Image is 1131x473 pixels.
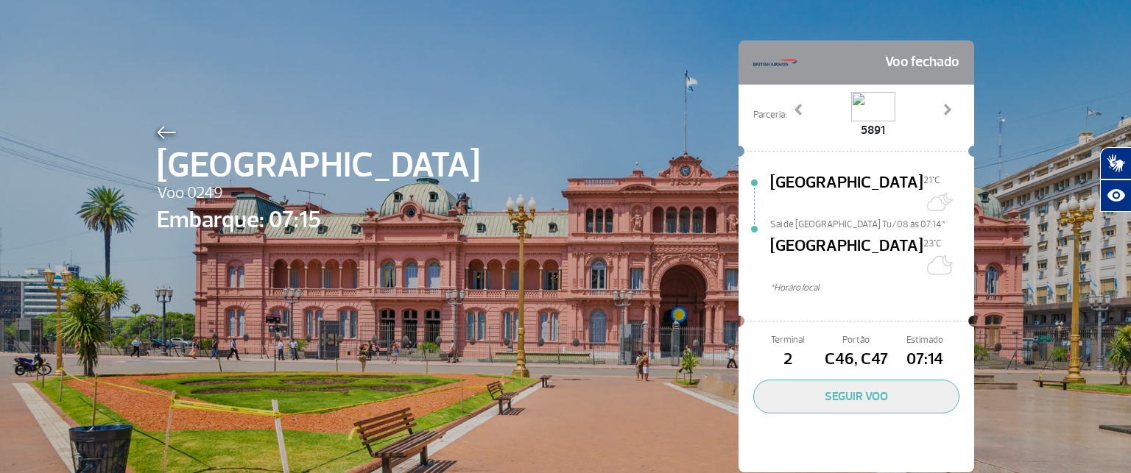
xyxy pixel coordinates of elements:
span: 21°C [923,174,940,186]
img: Céu limpo [923,250,953,280]
span: 5891 [851,121,895,139]
span: Embarque: 07:15 [157,202,480,238]
span: Terminal [753,333,822,347]
button: SEGUIR VOO [753,380,959,413]
img: Muitas nuvens [923,187,953,216]
span: Portão [822,333,890,347]
span: [GEOGRAPHIC_DATA] [770,234,923,281]
span: 23°C [923,238,942,249]
span: [GEOGRAPHIC_DATA] [770,171,923,218]
span: C46, C47 [822,347,890,372]
span: Parceria: [753,108,786,122]
span: Voo 0249 [157,181,480,206]
button: Abrir tradutor de língua de sinais. [1100,147,1131,179]
span: Sai de [GEOGRAPHIC_DATA] Tu/08 às 07:14* [770,218,974,228]
span: Voo fechado [885,48,959,77]
span: 2 [753,347,822,372]
span: 07:14 [891,347,959,372]
button: Abrir recursos assistivos. [1100,179,1131,212]
div: Plugin de acessibilidade da Hand Talk. [1100,147,1131,212]
span: Estimado [891,333,959,347]
span: [GEOGRAPHIC_DATA] [157,139,480,192]
span: *Horáro local [770,281,974,295]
